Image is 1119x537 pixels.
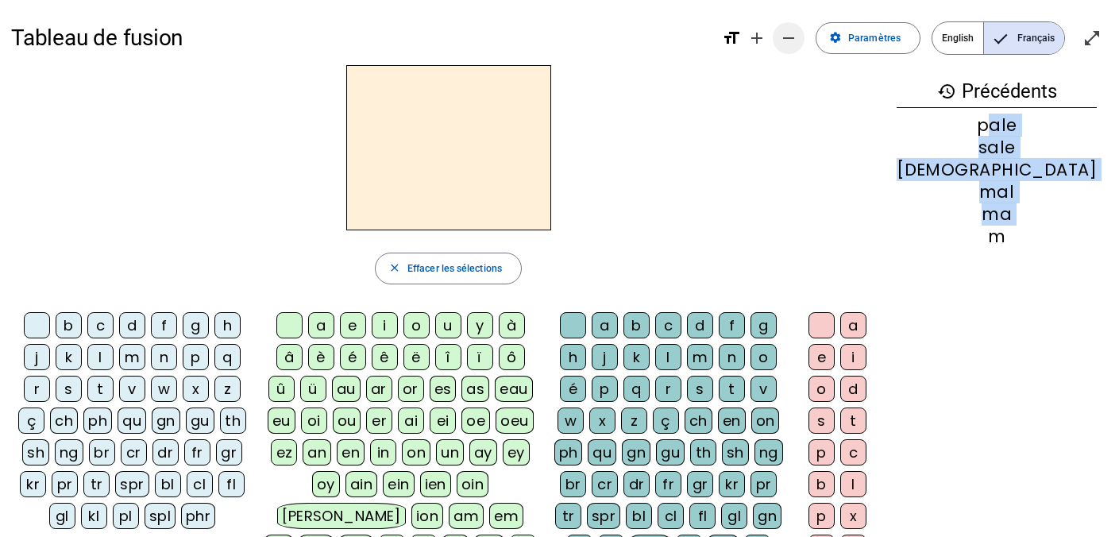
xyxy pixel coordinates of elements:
div: as [461,376,489,402]
div: es [430,376,457,402]
div: pr [751,471,777,497]
div: kl [81,503,107,529]
div: i [372,312,398,338]
div: on [751,408,780,434]
div: oeu [496,408,533,434]
div: th [690,439,716,466]
div: é [340,344,366,370]
div: sh [22,439,49,466]
mat-icon: format_size [722,29,741,48]
div: p [808,503,835,529]
div: en [718,408,746,434]
div: oin [457,471,488,497]
div: p [183,344,209,370]
span: Français [984,22,1064,54]
span: English [932,22,983,54]
button: Augmenter la taille de la police [741,22,773,54]
div: br [89,439,115,466]
button: Entrer en plein écran [1076,22,1108,54]
button: Paramètres [816,22,920,54]
div: z [621,408,647,434]
div: kr [20,471,46,497]
div: ma [897,206,1097,222]
div: ay [469,439,497,466]
div: cr [121,439,147,466]
div: ê [372,344,398,370]
div: z [214,376,241,402]
div: l [87,344,114,370]
div: j [24,344,50,370]
div: m [687,344,713,370]
div: i [840,344,866,370]
div: ion [411,503,443,529]
div: ph [554,439,583,466]
div: t [87,376,114,402]
div: spr [115,471,149,497]
div: ï [467,344,493,370]
div: ein [383,471,414,497]
div: gu [656,439,685,466]
div: â [276,344,303,370]
div: a [308,312,334,338]
div: [DEMOGRAPHIC_DATA] [897,161,1097,178]
div: o [751,344,777,370]
div: x [589,408,615,434]
div: ng [55,439,83,466]
div: c [655,312,681,338]
div: g [751,312,777,338]
div: ien [420,471,451,497]
div: k [56,344,82,370]
div: a [592,312,618,338]
div: kr [719,471,745,497]
div: é [560,376,586,402]
div: p [592,376,618,402]
div: ch [50,408,78,434]
div: l [840,471,866,497]
div: j [592,344,618,370]
div: fl [218,471,245,497]
div: bl [626,503,652,529]
div: f [719,312,745,338]
div: ç [653,408,679,434]
div: x [840,503,866,529]
div: n [719,344,745,370]
div: spr [587,503,620,529]
div: gl [721,503,747,529]
div: a [840,312,866,338]
div: s [56,376,82,402]
div: n [151,344,177,370]
div: r [24,376,50,402]
div: q [214,344,241,370]
div: k [623,344,650,370]
div: w [558,408,584,434]
div: er [366,408,392,434]
div: à [499,312,525,338]
div: oe [461,408,490,434]
div: p [808,439,835,466]
div: un [436,439,464,466]
div: pl [113,503,139,529]
div: y [467,312,493,338]
div: fl [689,503,716,529]
div: h [560,344,586,370]
div: c [840,439,866,466]
div: x [183,376,209,402]
mat-icon: open_in_full [1082,29,1102,48]
div: e [340,312,366,338]
div: ng [754,439,783,466]
div: ar [366,376,392,402]
div: l [655,344,681,370]
div: dr [623,471,650,497]
div: gn [622,439,650,466]
div: û [268,376,295,402]
div: b [623,312,650,338]
div: th [220,408,246,434]
div: bl [155,471,181,497]
div: ain [345,471,377,497]
div: [PERSON_NAME] [277,503,406,529]
div: sale [897,139,1097,156]
div: fr [184,439,210,466]
div: s [808,408,835,434]
div: ô [499,344,525,370]
div: cl [187,471,213,497]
